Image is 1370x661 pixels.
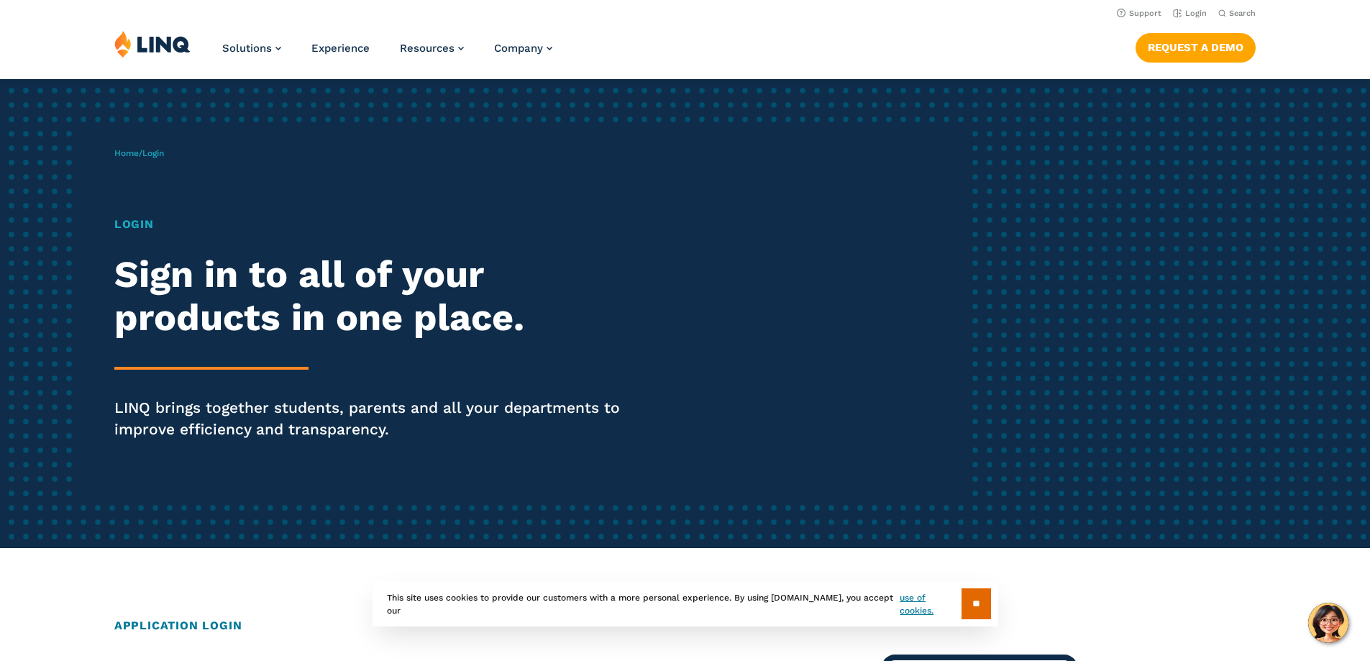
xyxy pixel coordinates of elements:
button: Hello, have a question? Let’s chat. [1308,603,1348,643]
span: Solutions [222,42,272,55]
p: LINQ brings together students, parents and all your departments to improve efficiency and transpa... [114,397,642,440]
a: use of cookies. [900,591,961,617]
span: Login [142,148,164,158]
nav: Button Navigation [1136,30,1256,62]
a: Home [114,148,139,158]
a: Company [494,42,552,55]
nav: Primary Navigation [222,30,552,78]
a: Experience [311,42,370,55]
span: Company [494,42,543,55]
span: / [114,148,164,158]
span: Resources [400,42,455,55]
button: Open Search Bar [1218,8,1256,19]
a: Solutions [222,42,281,55]
a: Support [1117,9,1161,18]
a: Request a Demo [1136,33,1256,62]
h2: Sign in to all of your products in one place. [114,253,642,339]
div: This site uses cookies to provide our customers with a more personal experience. By using [DOMAIN... [373,581,998,626]
a: Resources [400,42,464,55]
a: Login [1173,9,1207,18]
img: LINQ | K‑12 Software [114,30,191,58]
span: Search [1229,9,1256,18]
h1: Login [114,216,642,233]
